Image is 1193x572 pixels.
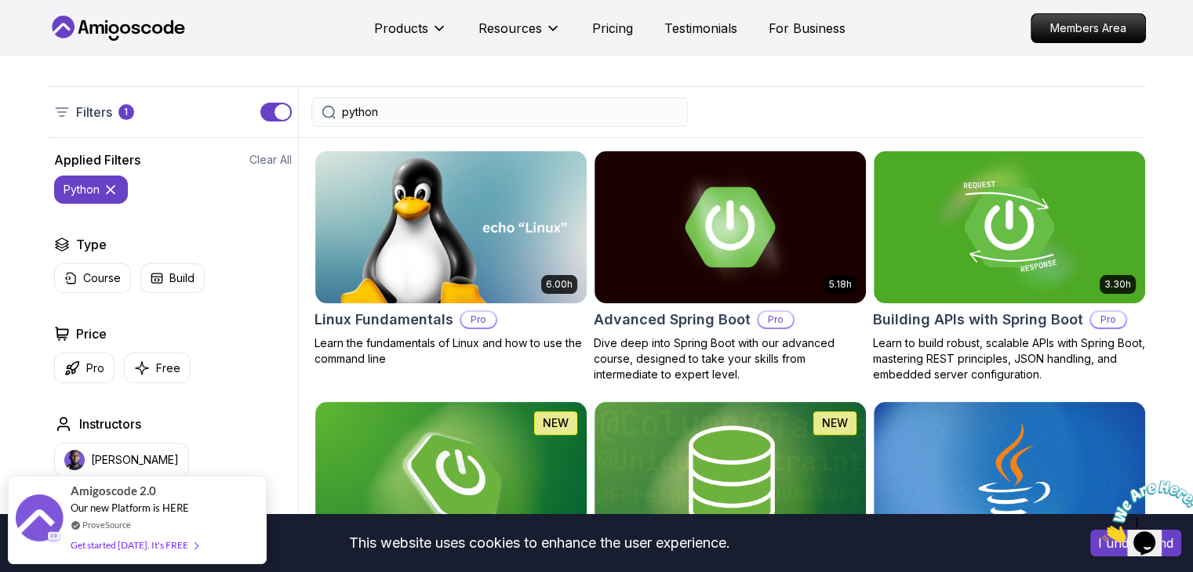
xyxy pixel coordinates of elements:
img: Spring Data JPA card [595,402,866,554]
p: 1 [124,106,128,118]
p: Pro [86,360,104,376]
button: Pro [54,353,115,383]
button: Course [54,263,131,293]
p: 3.30h [1104,278,1131,291]
button: instructor img[PERSON_NAME] [54,443,189,477]
p: Resources [478,19,542,38]
h2: Advanced Spring Boot [594,309,751,331]
p: Course [83,270,121,286]
p: NEW [543,415,569,431]
img: Java for Beginners card [874,402,1145,554]
p: Learn the fundamentals of Linux and how to use the command line [315,335,587,367]
button: Resources [478,19,561,50]
button: Products [374,19,447,50]
a: Linux Fundamentals card6.00hLinux FundamentalsProLearn the fundamentals of Linux and how to use t... [315,150,587,367]
input: Search Java, React, Spring boot ... [342,104,678,120]
p: 6.00h [546,278,573,291]
button: Clear All [249,152,292,168]
p: NEW [822,415,848,431]
p: Products [374,19,428,38]
a: ProveSource [82,518,131,531]
button: Free [124,353,191,383]
button: python [54,176,128,204]
h2: Type [76,235,107,254]
p: Learn to build robust, scalable APIs with Spring Boot, mastering REST principles, JSON handling, ... [873,335,1146,382]
a: Advanced Spring Boot card5.18hAdvanced Spring BootProDive deep into Spring Boot with our advanced... [594,150,867,382]
img: Chat attention grabber [6,6,104,68]
img: Advanced Spring Boot card [595,151,866,303]
p: Filters [76,103,112,121]
a: Testimonials [664,19,737,38]
img: Spring Boot for Beginners card [315,402,587,554]
p: Dive deep into Spring Boot with our advanced course, designed to take your skills from intermedia... [594,335,867,382]
a: Pricing [592,19,633,38]
h2: Price [76,324,107,343]
p: Members Area [1031,14,1145,42]
a: Building APIs with Spring Boot card3.30hBuilding APIs with Spring BootProLearn to build robust, s... [873,150,1146,382]
img: Linux Fundamentals card [315,151,587,303]
span: 1 [6,6,13,20]
p: Pro [758,312,793,328]
iframe: chat widget [1096,474,1193,548]
p: Pro [461,312,496,328]
div: This website uses cookies to enhance the user experience. [12,526,1067,560]
button: Build [140,263,205,293]
p: Free [156,360,180,376]
button: Accept cookies [1090,530,1181,556]
a: Members Area [1031,13,1146,43]
h2: Building APIs with Spring Boot [873,309,1083,331]
span: Our new Platform is HERE [71,501,189,514]
p: Pro [1091,312,1126,328]
img: instructor img [64,450,85,470]
h2: Linux Fundamentals [315,309,453,331]
h2: Applied Filters [54,150,140,169]
h2: Instructors [79,415,141,433]
a: For Business [769,19,846,38]
img: Building APIs with Spring Boot card [874,151,1145,303]
p: python [64,182,100,197]
img: provesource social proof notification image [16,494,63,545]
p: 5.18h [829,278,852,291]
p: Build [169,270,195,286]
div: Get started [DATE]. It's FREE [71,536,198,554]
p: [PERSON_NAME] [91,452,179,468]
span: Amigoscode 2.0 [71,482,156,500]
